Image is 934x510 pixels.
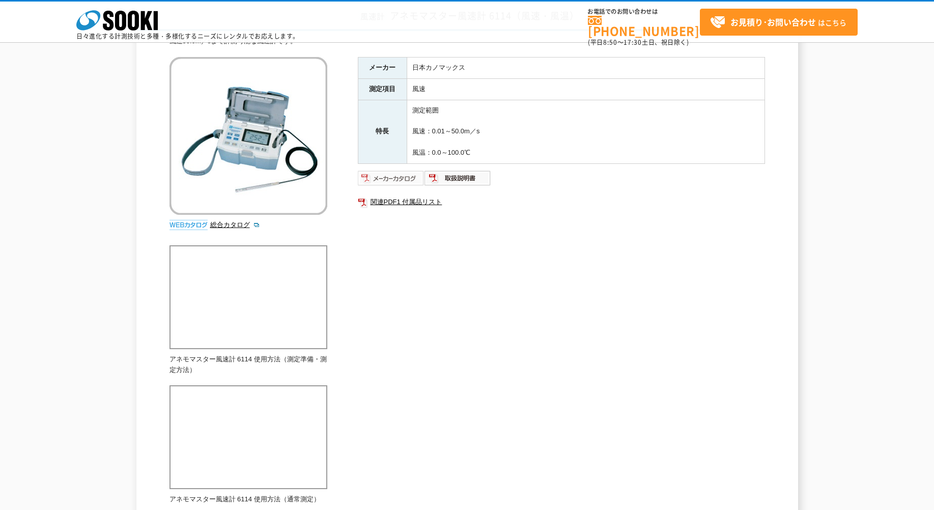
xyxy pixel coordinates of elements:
a: [PHONE_NUMBER] [588,16,700,37]
td: 風速 [407,78,765,100]
td: 日本カノマックス [407,58,765,79]
img: メーカーカタログ [358,170,424,186]
img: 取扱説明書 [424,170,491,186]
img: アネモマスター風速計 6114（風速・風温） [169,57,327,215]
th: 測定項目 [358,78,407,100]
th: 特長 [358,100,407,163]
a: お見積り･お問い合わせはこちら [700,9,858,36]
p: アネモマスター風速計 6114 使用方法（通常測定） [169,494,327,505]
span: はこちら [710,15,846,30]
img: webカタログ [169,220,208,230]
a: 総合カタログ [210,221,260,229]
span: 17:30 [624,38,642,47]
span: 8:50 [603,38,617,47]
th: メーカー [358,58,407,79]
a: メーカーカタログ [358,177,424,184]
a: 関連PDF1 付属品リスト [358,195,765,209]
span: (平日 ～ 土日、祝日除く) [588,38,689,47]
p: 日々進化する計測技術と多種・多様化するニーズにレンタルでお応えします。 [76,33,299,39]
td: 測定範囲 風速：0.01～50.0m／s 風温：0.0～100.0℃ [407,100,765,163]
p: アネモマスター風速計 6114 使用方法（測定準備・測定方法） [169,354,327,376]
strong: お見積り･お問い合わせ [730,16,816,28]
span: お電話でのお問い合わせは [588,9,700,15]
a: 取扱説明書 [424,177,491,184]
